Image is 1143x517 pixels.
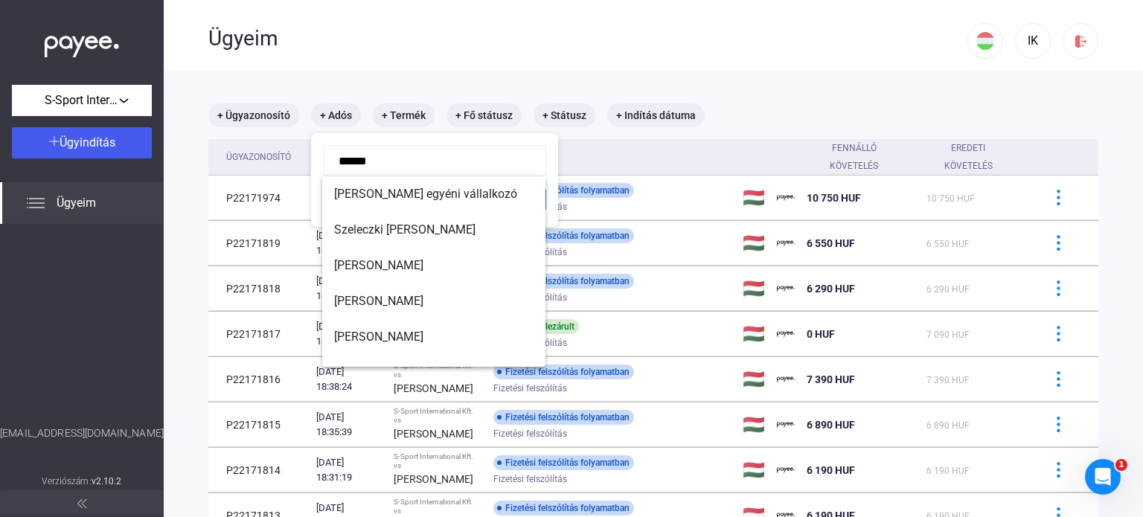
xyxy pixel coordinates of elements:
span: [PERSON_NAME] [334,328,534,346]
span: 1 [1115,459,1127,471]
iframe: Intercom live chat [1085,459,1121,495]
span: [PERSON_NAME] [334,257,534,274]
span: Szeleczki [PERSON_NAME] [334,221,534,239]
span: [PERSON_NAME] [334,292,534,310]
span: [PERSON_NAME] egyéni vállalkozó [334,185,534,203]
span: [PERSON_NAME] [334,364,534,382]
